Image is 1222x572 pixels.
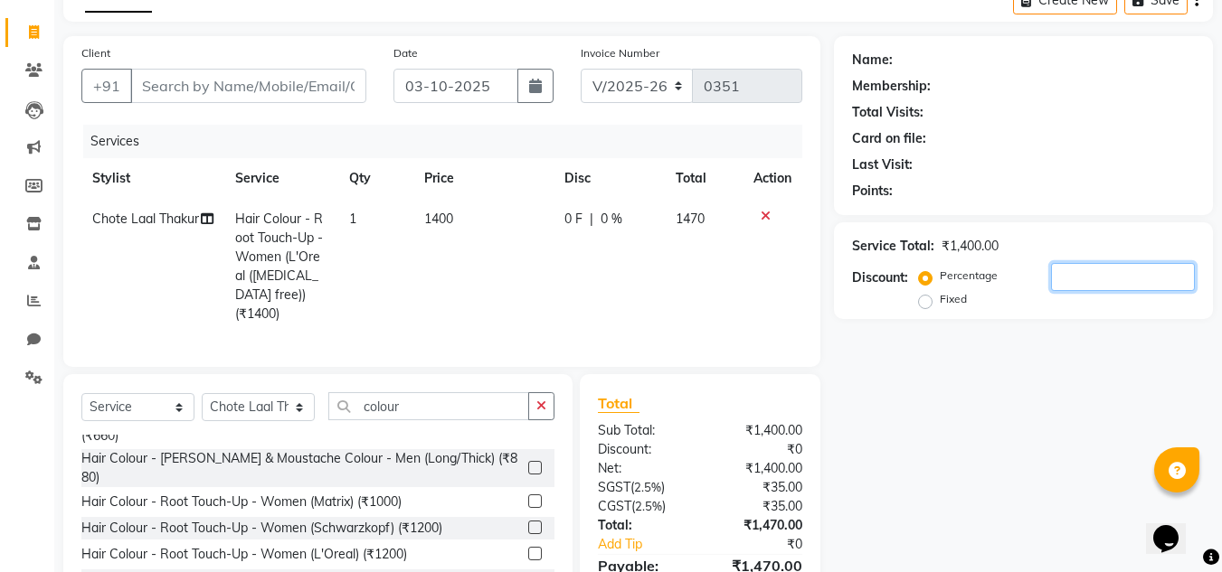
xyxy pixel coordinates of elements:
th: Disc [554,158,665,199]
div: ₹1,470.00 [700,516,816,535]
div: ( ) [584,478,700,497]
div: Service Total: [852,237,934,256]
label: Fixed [940,291,967,307]
span: Total [598,394,639,413]
th: Price [413,158,554,199]
div: Hair Colour - Root Touch-Up - Women (Matrix) (₹1000) [81,492,402,511]
div: ₹1,400.00 [700,459,816,478]
div: ₹1,400.00 [700,421,816,440]
div: ₹35.00 [700,478,816,497]
span: CGST [598,498,631,514]
div: Membership: [852,77,931,96]
div: Net: [584,459,700,478]
label: Client [81,45,110,61]
iframe: chat widget [1146,500,1204,554]
th: Action [743,158,802,199]
input: Search or Scan [328,392,529,420]
div: Card on file: [852,129,926,148]
th: Total [665,158,744,199]
div: Name: [852,51,893,70]
div: ₹0 [720,535,817,554]
div: Discount: [584,440,700,459]
div: Discount: [852,268,908,287]
div: Hair Colour - [PERSON_NAME] & Moustache Colour - Men (Long/Thick) (₹880) [81,449,521,487]
span: 0 % [601,210,622,229]
span: SGST [598,479,630,495]
span: Chote Laal Thakur [92,211,199,227]
div: ₹1,400.00 [942,237,999,256]
div: Total: [584,516,700,535]
label: Invoice Number [581,45,659,61]
div: ( ) [584,497,700,516]
div: Services [83,125,816,158]
div: Hair Colour - Root Touch-Up - Women (L'Oreal) (₹1200) [81,545,407,564]
div: ₹35.00 [700,497,816,516]
th: Stylist [81,158,224,199]
a: Add Tip [584,535,719,554]
span: 1470 [676,211,705,227]
span: 2.5% [635,499,662,513]
span: Hair Colour - Root Touch-Up - Women (L'Oreal ([MEDICAL_DATA] free)) (₹1400) [235,211,323,322]
div: Last Visit: [852,155,913,174]
input: Search by Name/Mobile/Email/Code [130,69,366,103]
button: +91 [81,69,132,103]
div: ₹0 [700,440,816,459]
span: 0 F [564,210,583,229]
span: | [590,210,593,229]
div: Total Visits: [852,103,924,122]
div: Hair Colour - Root Touch-Up - Women (Schwarzkopf) (₹1200) [81,519,442,538]
span: 1 [349,211,356,227]
label: Date [393,45,418,61]
span: 2.5% [634,480,661,494]
div: Points: [852,182,893,201]
th: Qty [338,158,414,199]
span: 1400 [424,211,453,227]
label: Percentage [940,267,998,284]
th: Service [224,158,338,199]
div: Sub Total: [584,421,700,440]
